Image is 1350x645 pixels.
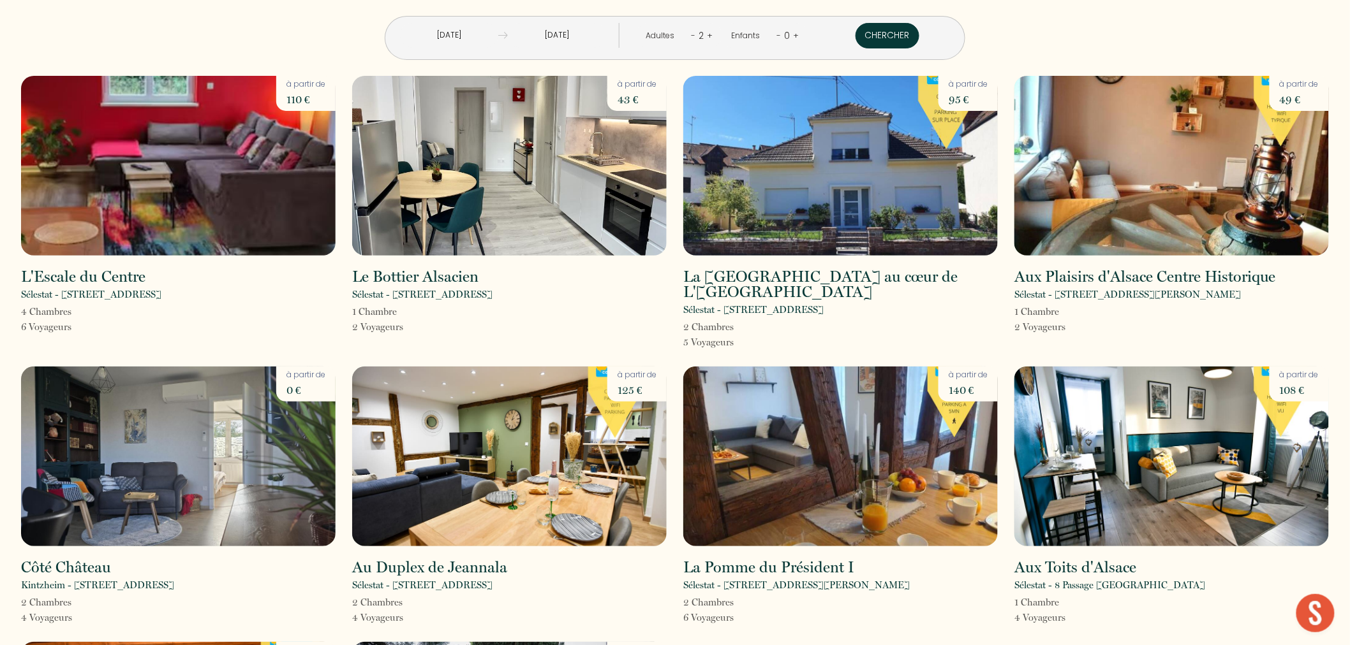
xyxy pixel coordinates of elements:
p: Kintzheim - [STREET_ADDRESS] [21,577,174,593]
div: Adultes [646,30,679,42]
img: rental-image [352,366,667,546]
a: - [776,29,781,41]
p: 5 Voyageur [683,335,734,350]
a: + [707,29,713,41]
p: 2 Voyageur [1014,319,1065,335]
p: à partir de [618,369,656,381]
input: Départ [508,23,606,48]
p: 4 Voyageur [21,610,72,625]
span: s [730,597,734,608]
button: Chercher [856,23,919,48]
p: Sélestat - [STREET_ADDRESS] [21,287,161,302]
p: Sélestat - 8 Passage [GEOGRAPHIC_DATA] [1014,577,1205,593]
img: guests [498,31,508,40]
img: rental-image [1014,366,1329,546]
p: à partir de [1280,78,1319,91]
span: s [399,612,403,623]
img: rental-image [352,76,667,256]
p: à partir de [1280,369,1319,381]
p: 140 € [949,381,988,399]
h2: La [GEOGRAPHIC_DATA] au cœur de L'[GEOGRAPHIC_DATA] [683,269,998,300]
span: s [1062,612,1065,623]
p: 4 Chambre [21,304,71,319]
p: à partir de [286,78,325,91]
span: s [399,597,403,608]
input: Arrivée [400,23,498,48]
img: rental-image [683,76,998,256]
div: 2 [695,25,707,46]
span: s [68,597,71,608]
span: s [1062,321,1065,333]
p: 4 Voyageur [352,610,403,625]
p: 2 Chambre [21,595,72,610]
p: Sélestat - [STREET_ADDRESS] [352,287,493,302]
p: 2 Chambre [683,319,734,335]
p: 1 Chambre [352,304,403,319]
span: s [68,612,72,623]
p: à partir de [949,369,988,381]
p: 6 Voyageur [21,319,71,335]
p: à partir de [618,78,656,91]
h2: Aux Plaisirs d'Alsace Centre Historique [1014,269,1276,284]
img: rental-image [683,366,998,546]
div: 0 [781,25,793,46]
h2: Au Duplex de Jeannala [352,560,507,575]
p: 6 Voyageur [683,610,734,625]
p: 95 € [949,91,988,108]
span: s [399,321,403,333]
div: Enfants [731,30,764,42]
p: 43 € [618,91,656,108]
p: 1 Chambre [1014,595,1065,610]
img: rental-image [21,366,336,546]
h2: L'Escale du Centre [21,269,145,284]
p: 108 € [1280,381,1319,399]
p: 2 Chambre [352,595,403,610]
p: 2 Chambre [683,595,734,610]
p: Sélestat - [STREET_ADDRESS][PERSON_NAME] [683,577,910,593]
p: 2 Voyageur [352,319,403,335]
p: Sélestat - [STREET_ADDRESS][PERSON_NAME] [1014,287,1241,302]
p: 125 € [618,381,656,399]
span: s [68,306,71,317]
p: Sélestat - [STREET_ADDRESS] [352,577,493,593]
img: rental-image [21,76,336,256]
h2: Aux Toits d'Alsace [1014,560,1136,575]
p: 49 € [1280,91,1319,108]
span: s [730,612,734,623]
p: 1 Chambre [1014,304,1065,319]
a: - [691,29,695,41]
p: 0 € [286,381,325,399]
p: à partir de [286,369,325,381]
h2: La Pomme du Président I [683,560,854,575]
p: 110 € [286,91,325,108]
h2: Le Bottier Alsacien [352,269,478,284]
h2: Côté Château [21,560,111,575]
p: à partir de [949,78,988,91]
span: s [730,321,734,333]
p: 4 Voyageur [1014,610,1065,625]
img: rental-image [1014,76,1329,256]
a: + [793,29,799,41]
div: Ouvrir le chat [1296,594,1335,632]
span: s [68,321,71,333]
span: s [730,337,734,348]
p: Sélestat - [STREET_ADDRESS] [683,302,824,317]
